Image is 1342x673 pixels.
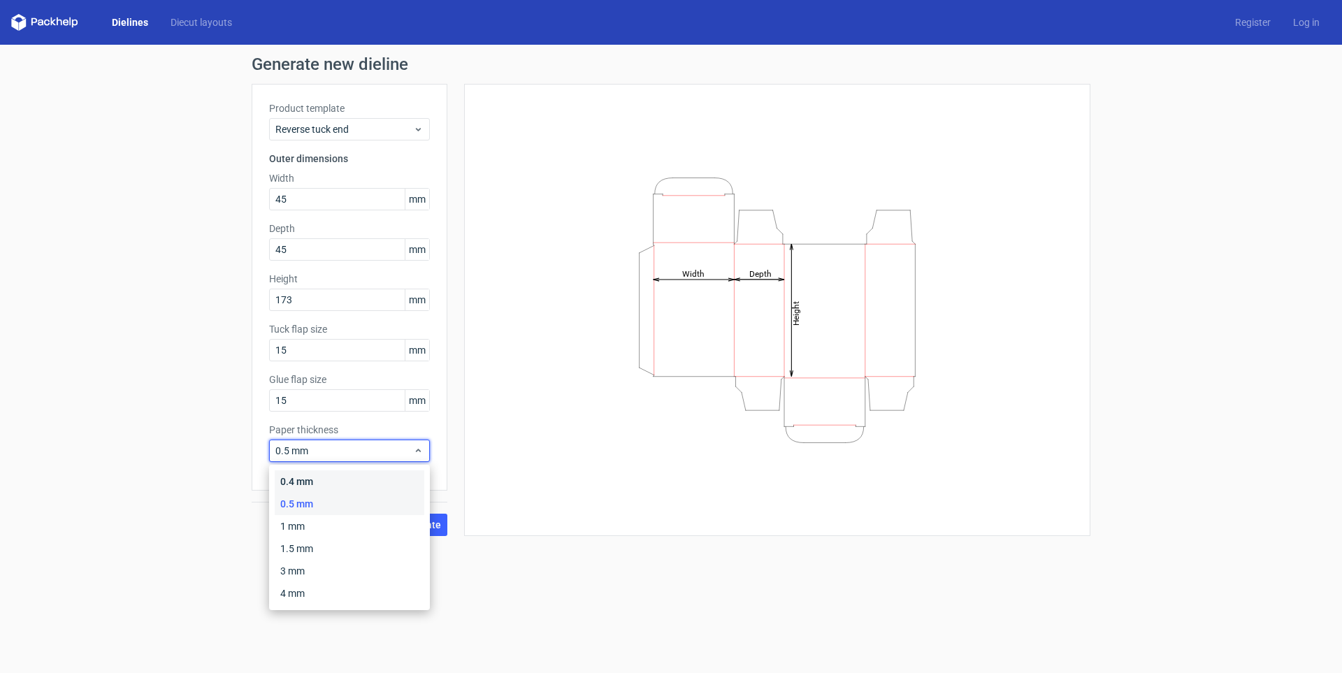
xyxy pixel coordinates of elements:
[269,152,430,166] h3: Outer dimensions
[269,423,430,437] label: Paper thickness
[269,272,430,286] label: Height
[749,268,772,278] tspan: Depth
[275,537,424,560] div: 1.5 mm
[1224,15,1282,29] a: Register
[275,493,424,515] div: 0.5 mm
[275,560,424,582] div: 3 mm
[405,289,429,310] span: mm
[275,515,424,537] div: 1 mm
[269,101,430,115] label: Product template
[405,189,429,210] span: mm
[1282,15,1331,29] a: Log in
[275,122,413,136] span: Reverse tuck end
[275,582,424,605] div: 4 mm
[269,322,430,336] label: Tuck flap size
[101,15,159,29] a: Dielines
[405,239,429,260] span: mm
[269,171,430,185] label: Width
[252,56,1090,73] h1: Generate new dieline
[269,222,430,236] label: Depth
[405,390,429,411] span: mm
[275,470,424,493] div: 0.4 mm
[682,268,705,278] tspan: Width
[791,301,801,325] tspan: Height
[269,372,430,386] label: Glue flap size
[159,15,243,29] a: Diecut layouts
[405,340,429,361] span: mm
[275,444,413,458] span: 0.5 mm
